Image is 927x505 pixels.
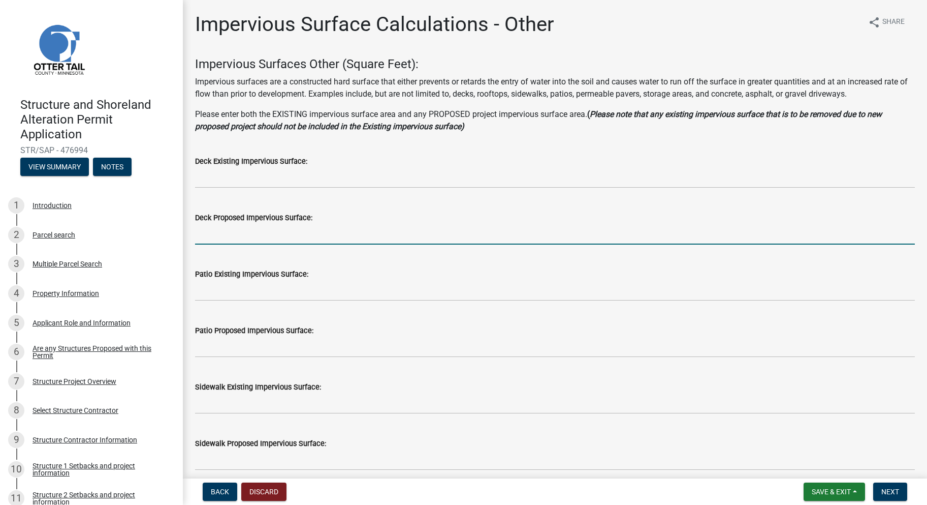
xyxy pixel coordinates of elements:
[93,158,132,176] button: Notes
[587,109,590,119] strong: (
[881,488,899,496] span: Next
[195,12,554,37] h1: Impervious Surface Calculations - Other
[93,164,132,172] wm-modal-confirm: Notes
[8,402,24,419] div: 8
[195,158,307,165] label: Deck Existing Impervious Surface:
[20,11,97,87] img: Otter Tail County, Minnesota
[33,202,72,209] div: Introduction
[8,461,24,478] div: 10
[33,378,116,385] div: Structure Project Overview
[33,436,137,443] div: Structure Contractor Information
[20,145,163,155] span: STR/SAP - 476994
[882,16,905,28] span: Share
[195,271,308,278] label: Patio Existing Impervious Surface:
[8,285,24,302] div: 4
[8,197,24,214] div: 1
[195,109,882,131] strong: Please note that any existing impervious surface that is to be removed due to new proposed projec...
[33,319,131,326] div: Applicant Role and Information
[195,57,915,72] h4: Impervious Surfaces Other (Square Feet):
[195,76,915,100] p: Impervious surfaces are a constructed hard surface that either prevents or retards the entry of w...
[195,108,915,133] p: Please enter both the EXISTING impervious surface area and any PROPOSED project impervious surfac...
[8,344,24,360] div: 6
[203,483,237,501] button: Back
[20,164,89,172] wm-modal-confirm: Summary
[8,227,24,243] div: 2
[860,12,913,32] button: shareShare
[868,16,880,28] i: share
[8,373,24,390] div: 7
[20,158,89,176] button: View Summary
[804,483,865,501] button: Save & Exit
[33,231,75,239] div: Parcel search
[241,483,286,501] button: Discard
[8,256,24,272] div: 3
[33,462,167,477] div: Structure 1 Setbacks and project information
[8,315,24,331] div: 5
[33,345,167,359] div: Are any Structures Proposed with this Permit
[812,488,851,496] span: Save & Exit
[211,488,229,496] span: Back
[195,440,326,448] label: Sidewalk Proposed Impervious Surface:
[195,215,312,222] label: Deck Proposed Impervious Surface:
[33,290,99,297] div: Property Information
[33,260,102,268] div: Multiple Parcel Search
[195,328,313,335] label: Patio Proposed Impervious Surface:
[873,483,907,501] button: Next
[20,98,175,141] h4: Structure and Shoreland Alteration Permit Application
[33,407,118,414] div: Select Structure Contractor
[8,432,24,448] div: 9
[195,384,321,391] label: Sidewalk Existing Impervious Surface:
